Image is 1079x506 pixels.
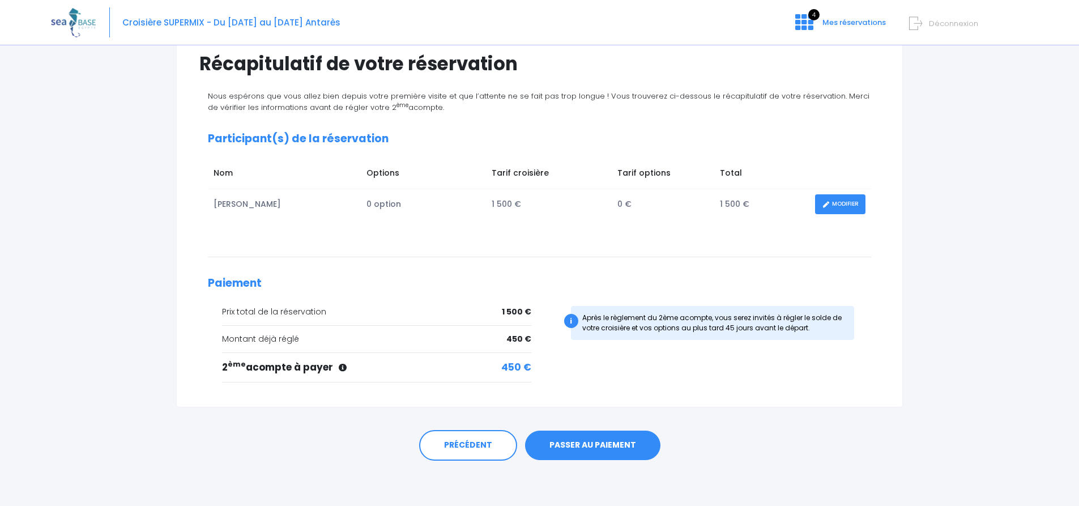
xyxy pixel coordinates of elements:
h2: Paiement [208,277,871,290]
sup: ème [396,101,408,109]
td: 1 500 € [486,189,612,220]
td: Tarif croisière [486,161,612,189]
h1: Récapitulatif de votre réservation [199,53,880,75]
td: 1 500 € [714,189,809,220]
span: Croisière SUPERMIX - Du [DATE] au [DATE] Antarès [122,16,340,28]
div: 2 acompte à payer [222,360,531,375]
div: i [564,314,578,328]
span: Déconnexion [929,18,978,29]
span: 450 € [506,333,531,345]
span: 450 € [501,360,531,375]
td: [PERSON_NAME] [208,189,361,220]
td: Options [361,161,486,189]
div: Prix total de la réservation [222,306,531,318]
span: Mes réservations [822,17,886,28]
a: PRÉCÉDENT [419,430,517,461]
span: Nous espérons que vous allez bien depuis votre première visite et que l’attente ne se fait pas tr... [208,91,869,113]
sup: ème [228,359,246,369]
td: Nom [208,161,361,189]
div: Après le règlement du 2ème acompte, vous serez invités à régler le solde de votre croisière et vo... [571,306,855,340]
td: 0 € [612,189,714,220]
span: 4 [808,9,820,20]
a: PASSER AU PAIEMENT [525,431,660,460]
span: 0 option [366,198,401,210]
h2: Participant(s) de la réservation [208,133,871,146]
a: MODIFIER [815,194,865,214]
td: Total [714,161,809,189]
td: Tarif options [612,161,714,189]
div: Montant déjà réglé [222,333,531,345]
a: 4 Mes réservations [786,21,893,32]
span: 1 500 € [502,306,531,318]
